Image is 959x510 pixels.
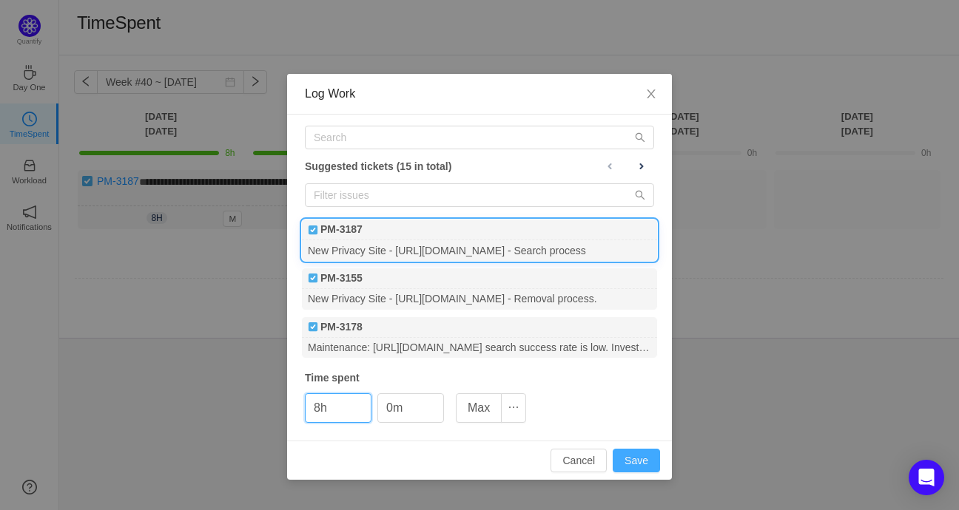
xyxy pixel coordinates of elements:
[613,449,660,472] button: Save
[501,393,526,423] button: icon: ellipsis
[909,460,944,495] div: Open Intercom Messenger
[320,271,363,286] b: PM-3155
[305,126,654,149] input: Search
[308,225,318,235] img: Task
[551,449,607,472] button: Cancel
[302,338,657,358] div: Maintenance: [URL][DOMAIN_NAME] search success rate is low. Investigate & fix.
[630,74,672,115] button: Close
[302,240,657,260] div: New Privacy Site - [URL][DOMAIN_NAME] - Search process
[635,132,645,143] i: icon: search
[308,273,318,283] img: Task
[456,393,502,423] button: Max
[305,157,654,176] div: Suggested tickets (15 in total)
[302,289,657,309] div: New Privacy Site - [URL][DOMAIN_NAME] - Removal process.
[645,88,657,100] i: icon: close
[308,322,318,332] img: Task
[320,222,363,237] b: PM-3187
[305,183,654,207] input: Filter issues
[305,370,654,386] div: Time spent
[635,190,645,200] i: icon: search
[305,86,654,102] div: Log Work
[320,319,363,335] b: PM-3178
